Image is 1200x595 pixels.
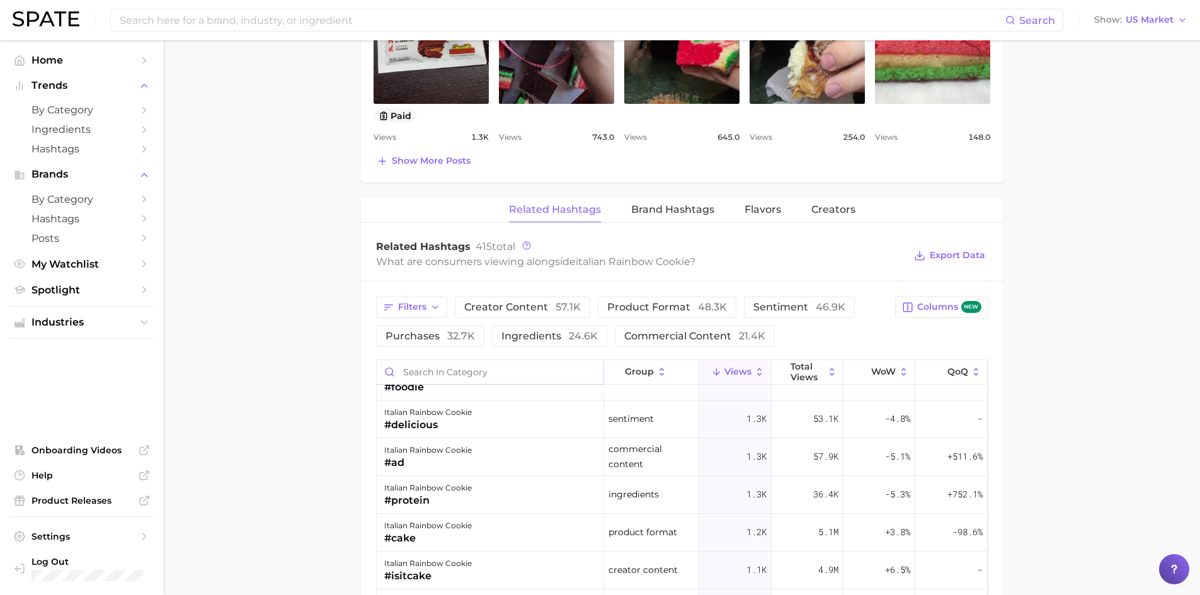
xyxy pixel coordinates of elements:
a: Onboarding Videos [10,441,154,460]
span: Views [750,130,772,145]
span: Views [875,130,898,145]
a: by Category [10,100,154,120]
span: 1.2k [746,524,767,540]
span: 1.3k [746,487,767,502]
span: ingredients [609,487,659,502]
span: product format [607,302,727,312]
span: Creators [811,204,855,215]
span: 46.9k [816,301,845,313]
span: My Watchlist [31,258,132,270]
span: 24.6k [569,330,598,342]
a: Hashtags [10,209,154,229]
span: Hashtags [31,213,132,225]
span: ingredients [501,331,598,341]
span: commercial content [609,441,695,472]
span: Brand Hashtags [631,204,714,215]
button: italian rainbow cookie#proteiningredients1.3k36.4k-5.3%+752.1% [377,476,988,514]
span: 32.7k [447,330,475,342]
span: +6.5% [885,562,910,577]
span: +752.1% [947,487,983,502]
span: 415 [476,241,492,252]
a: Ingredients [10,120,154,139]
button: Columnsnew [895,297,988,318]
div: #protein [384,493,472,508]
span: Search [1019,14,1055,26]
span: total [476,241,515,252]
span: Industries [31,317,132,328]
img: SPATE [13,11,79,26]
span: Columns [917,301,981,313]
span: 53.1k [813,411,838,426]
a: Spotlight [10,280,154,300]
span: - [978,411,983,426]
span: Settings [31,531,132,542]
button: group [604,360,700,385]
span: 1.1k [746,562,767,577]
button: Total Views [772,360,843,385]
span: Ingredients [31,123,132,135]
button: italian rainbow cookie#adcommercial content1.3k57.9k-5.1%+511.6% [377,438,988,476]
span: Flavors [745,204,781,215]
span: by Category [31,104,132,116]
span: 48.3k [698,301,727,313]
span: Onboarding Videos [31,445,132,456]
div: #cake [384,531,472,546]
span: 4.9m [818,562,838,577]
span: Product Releases [31,495,132,506]
button: QoQ [915,360,987,385]
span: by Category [31,193,132,205]
span: new [961,301,981,313]
span: commercial content [624,331,765,341]
span: Home [31,54,132,66]
span: -4.8% [885,411,910,426]
div: #isitcake [384,569,472,584]
a: Home [10,50,154,70]
span: 57.9k [813,449,838,464]
input: Search here for a brand, industry, or ingredient [118,9,1005,31]
span: 5.1m [818,524,838,540]
span: Related Hashtags [376,241,471,252]
span: product format [609,524,677,540]
span: Spotlight [31,284,132,296]
span: 148.0 [968,130,990,145]
div: #delicious [384,417,472,433]
span: 57.1k [556,301,581,313]
div: italian rainbow cookie [384,518,472,533]
span: Log Out [31,556,144,567]
span: 1.3k [746,411,767,426]
span: Posts [31,232,132,244]
a: Posts [10,229,154,248]
span: 1.3k [746,449,767,464]
button: Show more posts [374,152,474,170]
span: Views [374,130,396,145]
span: Filters [398,302,426,312]
span: QoQ [947,366,968,377]
a: by Category [10,190,154,209]
a: Settings [10,527,154,546]
span: Views [499,130,522,145]
span: Show more posts [392,156,471,166]
span: 743.0 [592,130,614,145]
div: italian rainbow cookie [384,405,472,420]
span: US Market [1126,16,1174,23]
a: Product Releases [10,491,154,510]
span: sentiment [609,411,654,426]
button: ShowUS Market [1091,12,1191,28]
button: Filters [376,297,447,318]
div: italian rainbow cookie [384,556,472,571]
button: italian rainbow cookie#delicioussentiment1.3k53.1k-4.8%- [377,400,988,438]
button: WoW [843,360,915,385]
span: - [978,562,983,577]
span: 36.4k [813,487,838,502]
button: paid [374,109,417,122]
div: What are consumers viewing alongside ? [376,253,905,270]
input: Search in category [377,360,603,384]
span: Show [1094,16,1122,23]
span: 1.3k [471,130,489,145]
span: Export Data [930,250,985,261]
span: 254.0 [843,130,865,145]
span: -5.3% [885,487,910,502]
span: -98.6% [952,524,983,540]
div: #ad [384,455,472,470]
span: 645.0 [717,130,740,145]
